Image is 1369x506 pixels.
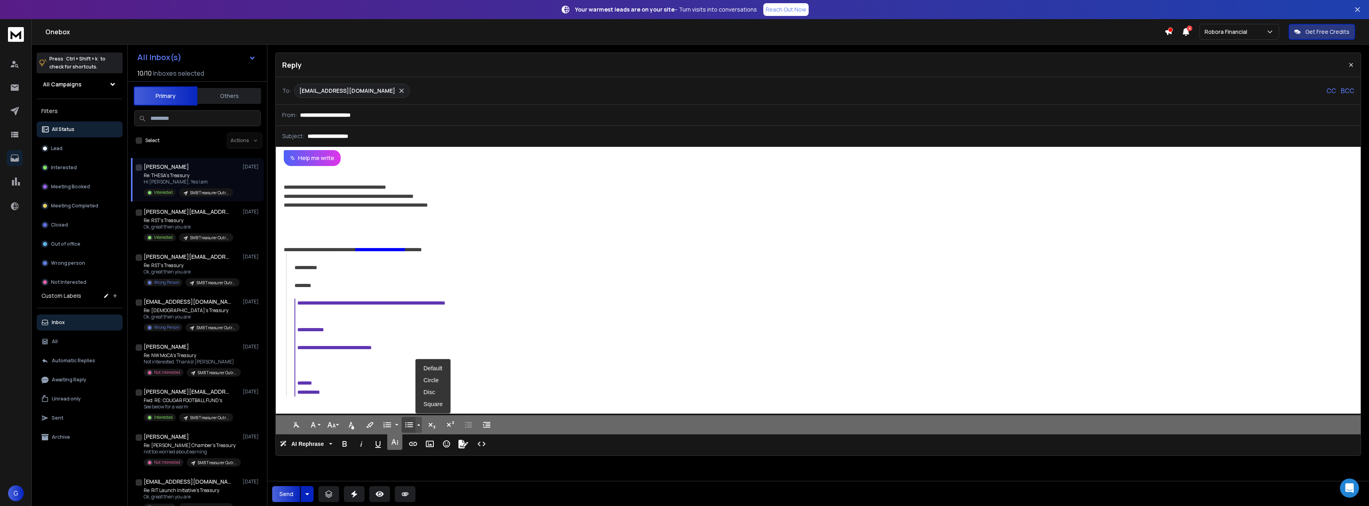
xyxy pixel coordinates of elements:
button: Help me write [284,150,341,166]
p: Re: [PERSON_NAME] Chamber's Treasury [144,442,239,449]
h1: Onebox [45,27,1164,37]
p: Interested [154,414,173,420]
p: Not Interested [51,279,86,285]
p: Not interested. Thanks! [PERSON_NAME] [144,359,239,365]
p: Interested [51,164,77,171]
button: All Status [37,121,123,137]
h1: All Inbox(s) [137,53,181,61]
p: Get Free Credits [1305,28,1349,36]
p: All Status [52,126,74,133]
p: Out of office [51,241,80,247]
p: Re: RIT Launch Initiative's Treasury [144,487,233,494]
p: Interested [154,190,173,195]
p: Inbox [52,319,65,326]
button: Send [272,486,300,502]
h1: [PERSON_NAME] [144,163,189,171]
p: Meeting Booked [51,184,90,190]
a: Square [415,398,450,410]
button: G [8,485,24,501]
p: Archive [52,434,70,440]
p: Subject: [282,132,304,140]
label: Select [145,137,160,144]
button: Meeting Booked [37,179,123,195]
p: [DATE] [243,344,261,350]
p: Re: RST's Treasury [144,217,233,224]
div: Open Intercom Messenger [1340,479,1359,498]
p: [DATE] [243,209,261,215]
p: Not Interested [154,369,180,375]
p: Ok, great then you are [144,314,239,320]
p: Sent [52,415,63,421]
h1: [EMAIL_ADDRESS][DOMAIN_NAME] [144,298,231,306]
p: From: [282,111,297,119]
h1: [PERSON_NAME][EMAIL_ADDRESS][PERSON_NAME][DOMAIN_NAME] [144,208,231,216]
button: Not Interested [37,274,123,290]
h1: [EMAIL_ADDRESS][DOMAIN_NAME] [144,478,231,486]
p: [DATE] [243,389,261,395]
p: – Turn visits into conversations [575,6,757,14]
p: [DATE] [243,299,261,305]
p: [DATE] [243,479,261,485]
a: Reach Out Now [763,3,809,16]
p: Fwd: RE: COUGAR FOOTBALL FUND's [144,397,233,404]
p: SMB Treasurer Outreach [197,280,235,286]
button: Archive [37,429,123,445]
p: SMB Treasurer Outreach [198,370,236,376]
a: Circle [415,374,450,386]
p: SMB Treasurer Outreach [197,325,235,331]
button: Text Color [344,417,359,433]
p: Not Interested [154,459,180,465]
button: Wrong person [37,255,123,271]
h3: Inboxes selected [153,68,204,78]
button: Awaiting Reply [37,372,123,388]
span: Ctrl + Shift + k [65,54,99,63]
button: All Inbox(s) [131,49,262,65]
p: Awaiting Reply [52,377,86,383]
p: SMB Treasurer Outreach [190,235,228,241]
button: Code View [474,436,489,452]
span: 4 [1187,25,1192,31]
h1: [PERSON_NAME] [144,433,189,441]
p: Reach Out Now [766,6,806,14]
button: Primary [134,86,197,105]
button: AI Rephrase [278,436,334,452]
button: Font Size [326,417,341,433]
p: Re: [DEMOGRAPHIC_DATA]'s Treasury [144,307,239,314]
p: Hi [PERSON_NAME], Yes I am [144,179,233,185]
button: Unread only [37,391,123,407]
p: Re: RST's Treasury [144,262,239,269]
p: Reply [282,59,302,70]
p: Closed [51,222,68,228]
h1: [PERSON_NAME][EMAIL_ADDRESS][PERSON_NAME][DOMAIN_NAME] [144,253,231,261]
button: Clear Formatting [289,417,304,433]
p: Press to check for shortcuts. [49,55,105,71]
button: Sent [37,410,123,426]
h3: Custom Labels [41,292,81,300]
p: To: [282,87,291,95]
span: 10 / 10 [137,68,152,78]
button: Closed [37,217,123,233]
p: Wrong Person [154,324,179,330]
p: Wrong Person [154,279,179,285]
p: Robora Financial [1205,28,1250,36]
p: Re: NW MoCA's Treasury [144,352,239,359]
p: See below for a warm [144,404,233,410]
button: Automatic Replies [37,353,123,369]
button: Meeting Completed [37,198,123,214]
button: Inbox [37,315,123,330]
p: Ok, great then you are [144,269,239,275]
button: Get Free Credits [1289,24,1355,40]
p: [DATE] [243,254,261,260]
button: All Campaigns [37,76,123,92]
button: Lead [37,141,123,156]
p: SMB Treasurer Outreach [190,415,228,421]
button: Interested [37,160,123,176]
p: Re: THESA's Treasury [144,172,233,179]
p: Wrong person [51,260,85,266]
button: Font Family [307,417,322,433]
button: Out of office [37,236,123,252]
h1: All Campaigns [43,80,82,88]
button: Increase Indent (Ctrl+]) [479,417,494,433]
